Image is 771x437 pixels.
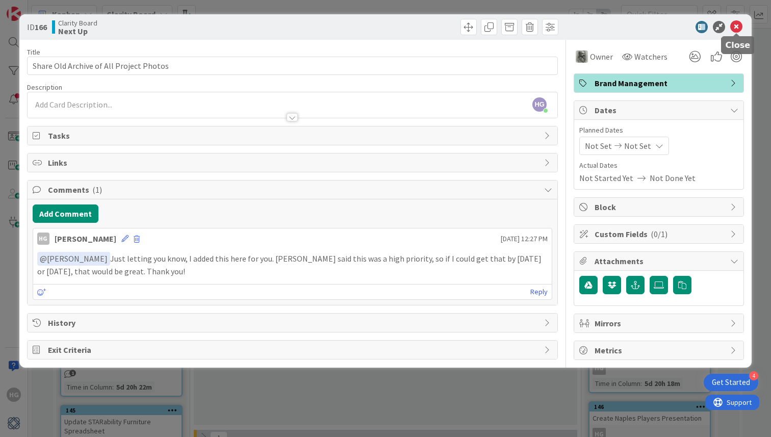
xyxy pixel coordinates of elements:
[650,172,696,184] span: Not Done Yet
[726,40,751,50] h5: Close
[58,19,97,27] span: Clarity Board
[35,22,47,32] b: 166
[749,371,758,380] div: 4
[33,204,98,223] button: Add Comment
[40,253,108,264] span: [PERSON_NAME]
[585,140,612,152] span: Not Set
[712,377,750,388] div: Get Started
[501,234,548,244] span: [DATE] 12:27 PM
[37,252,548,277] p: Just letting you know, I added this here for you. [PERSON_NAME] said this was a high priority, so...
[595,255,725,267] span: Attachments
[48,344,539,356] span: Exit Criteria
[27,83,62,92] span: Description
[48,317,539,329] span: History
[595,201,725,213] span: Block
[27,47,40,57] label: Title
[579,160,738,171] span: Actual Dates
[595,77,725,89] span: Brand Management
[651,229,667,239] span: ( 0/1 )
[595,228,725,240] span: Custom Fields
[590,50,613,63] span: Owner
[48,184,539,196] span: Comments
[21,2,46,14] span: Support
[48,157,539,169] span: Links
[579,172,633,184] span: Not Started Yet
[595,344,725,356] span: Metrics
[532,97,547,112] span: HG
[92,185,102,195] span: ( 1 )
[58,27,97,35] b: Next Up
[624,140,651,152] span: Not Set
[48,130,539,142] span: Tasks
[595,104,725,116] span: Dates
[704,374,758,391] div: Open Get Started checklist, remaining modules: 4
[595,317,725,329] span: Mirrors
[27,21,47,33] span: ID
[576,50,588,63] img: PA
[55,233,116,245] div: [PERSON_NAME]
[530,286,548,298] a: Reply
[27,57,558,75] input: type card name here...
[579,125,738,136] span: Planned Dates
[634,50,667,63] span: Watchers
[37,233,49,245] div: HG
[40,253,47,264] span: @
